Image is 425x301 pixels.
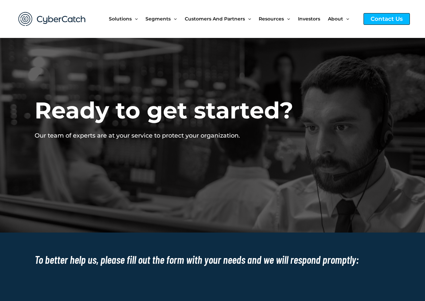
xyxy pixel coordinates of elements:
[109,5,357,33] nav: Site Navigation: New Main Menu
[284,5,290,33] span: Menu Toggle
[132,5,138,33] span: Menu Toggle
[298,5,320,33] span: Investors
[343,5,349,33] span: Menu Toggle
[109,5,132,33] span: Solutions
[35,132,294,140] p: Our team of experts are at your service to protect your organization.
[12,5,92,33] img: CyberCatch
[245,5,251,33] span: Menu Toggle
[259,5,284,33] span: Resources
[171,5,177,33] span: Menu Toggle
[364,13,410,25] a: Contact Us
[328,5,343,33] span: About
[185,5,245,33] span: Customers and Partners
[298,5,328,33] a: Investors
[35,253,391,267] h2: To better help us, please fill out the form with your needs and we will respond promptly:
[35,96,294,125] h2: Ready to get started?
[145,5,171,33] span: Segments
